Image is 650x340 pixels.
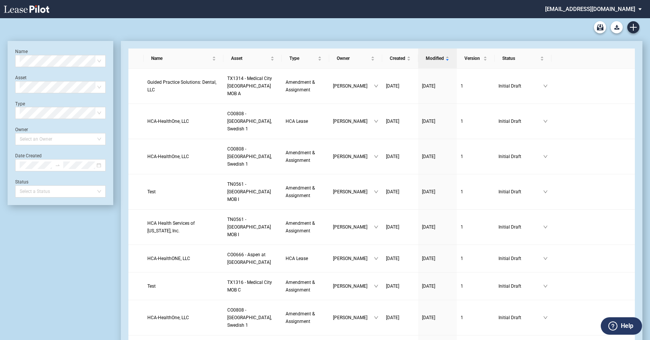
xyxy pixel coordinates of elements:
[147,119,189,124] span: HCA-HealthOne, LLC
[227,145,278,168] a: CO0808 - [GEOGRAPHIC_DATA], Swedish 1
[286,221,315,233] span: Amendment & Assignment
[333,118,374,125] span: [PERSON_NAME]
[495,49,552,69] th: Status
[227,146,272,167] span: CO0808 - Denver, Swedish 1
[418,49,457,69] th: Modified
[386,83,399,89] span: [DATE]
[333,255,374,262] span: [PERSON_NAME]
[386,314,414,321] a: [DATE]
[461,153,491,160] a: 1
[461,315,463,320] span: 1
[227,182,271,202] span: TN0561 - Summit Medical Center MOB I
[543,119,548,124] span: down
[227,251,278,266] a: CO0666 - Aspen at [GEOGRAPHIC_DATA]
[333,188,374,196] span: [PERSON_NAME]
[594,21,606,33] a: Archive
[498,282,543,290] span: Initial Draft
[147,255,220,262] a: HCA-HealthONE, LLC
[461,224,463,230] span: 1
[231,55,269,62] span: Asset
[498,188,543,196] span: Initial Draft
[286,256,308,261] span: HCA Lease
[227,180,278,203] a: TN0561 - [GEOGRAPHIC_DATA] MOB I
[422,153,453,160] a: [DATE]
[386,315,399,320] span: [DATE]
[329,49,382,69] th: Owner
[286,118,325,125] a: HCA Lease
[422,83,435,89] span: [DATE]
[627,21,639,33] a: Create new document
[386,224,399,230] span: [DATE]
[144,49,223,69] th: Name
[386,255,414,262] a: [DATE]
[286,119,308,124] span: HCA Lease
[333,223,374,231] span: [PERSON_NAME]
[286,219,325,235] a: Amendment & Assignment
[422,256,435,261] span: [DATE]
[15,127,28,132] label: Owner
[333,153,374,160] span: [PERSON_NAME]
[386,282,414,290] a: [DATE]
[55,163,60,168] span: to
[422,282,453,290] a: [DATE]
[386,256,399,261] span: [DATE]
[286,149,325,164] a: Amendment & Assignment
[543,225,548,229] span: down
[464,55,482,62] span: Version
[461,83,463,89] span: 1
[461,284,463,289] span: 1
[498,223,543,231] span: Initial Draft
[461,188,491,196] a: 1
[543,256,548,261] span: down
[227,75,278,97] a: TX1314 - Medical City [GEOGRAPHIC_DATA] MOB A
[286,80,315,92] span: Amendment & Assignment
[227,280,272,293] span: TX1316 - Medical City MOB C
[422,284,435,289] span: [DATE]
[147,256,190,261] span: HCA-HealthONE, LLC
[461,256,463,261] span: 1
[374,256,378,261] span: down
[282,49,329,69] th: Type
[286,184,325,199] a: Amendment & Assignment
[386,119,399,124] span: [DATE]
[461,282,491,290] a: 1
[386,223,414,231] a: [DATE]
[147,80,216,92] span: Guided Practice Solutions: Dental, LLC
[422,119,435,124] span: [DATE]
[422,154,435,159] span: [DATE]
[333,314,374,321] span: [PERSON_NAME]
[374,315,378,320] span: down
[227,306,278,329] a: CO0808 - [GEOGRAPHIC_DATA], Swedish 1
[286,279,325,294] a: Amendment & Assignment
[227,279,278,294] a: TX1316 - Medical City MOB C
[422,223,453,231] a: [DATE]
[498,255,543,262] span: Initial Draft
[286,78,325,94] a: Amendment & Assignment
[461,314,491,321] a: 1
[147,221,195,233] span: HCA Health Services of Tennessee, Inc.
[374,284,378,288] span: down
[374,225,378,229] span: down
[498,314,543,321] span: Initial Draft
[498,153,543,160] span: Initial Draft
[147,154,189,159] span: HCA-HealthOne, LLC
[543,190,548,194] span: down
[147,282,220,290] a: Test
[382,49,418,69] th: Created
[386,154,399,159] span: [DATE]
[15,75,27,80] label: Asset
[147,315,189,320] span: HCA-HealthOne, LLC
[15,49,28,54] label: Name
[289,55,316,62] span: Type
[286,280,315,293] span: Amendment & Assignment
[374,154,378,159] span: down
[286,255,325,262] a: HCA Lease
[227,111,272,132] span: CO0808 - Denver, Swedish 1
[422,314,453,321] a: [DATE]
[227,307,272,328] span: CO0808 - Denver, Swedish 1
[374,119,378,124] span: down
[15,179,28,185] label: Status
[461,189,463,194] span: 1
[333,82,374,90] span: [PERSON_NAME]
[422,255,453,262] a: [DATE]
